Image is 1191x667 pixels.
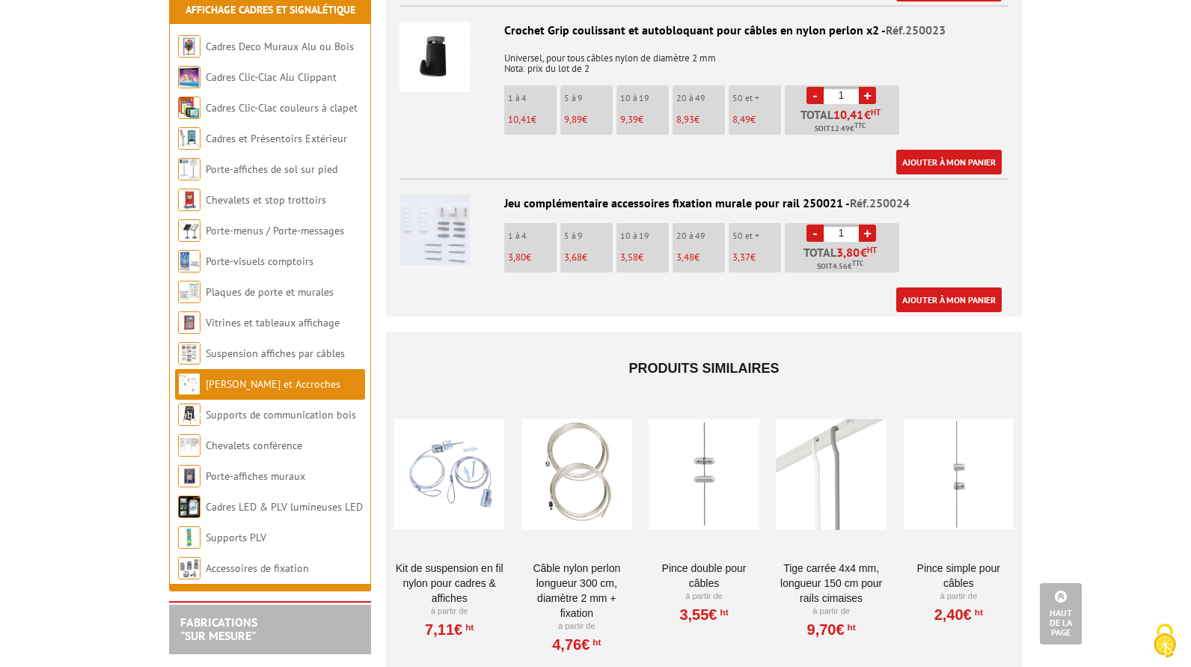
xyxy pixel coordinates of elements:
[564,113,582,126] span: 9,89
[508,113,531,126] span: 10,41
[206,132,347,145] a: Cadres et Présentoirs Extérieur
[394,606,504,618] p: À partir de
[206,162,337,176] a: Porte-affiches de sol sur pied
[178,127,200,150] img: Cadres et Présentoirs Extérieur
[178,66,200,88] img: Cadres Clic-Clac Alu Clippant
[620,113,638,126] span: 9,39
[850,195,910,210] span: Réf.250024
[649,591,759,603] p: À partir de
[178,311,200,334] img: Vitrines et tableaux affichage
[934,610,983,619] a: 2,40€HT
[552,640,601,649] a: 4,76€HT
[508,93,557,103] p: 1 à 4
[904,561,1014,591] a: Pince simple pour câbles
[620,93,669,103] p: 10 à 19
[508,115,557,125] p: €
[676,93,725,103] p: 20 à 49
[815,123,866,135] span: Soit €
[178,377,340,421] a: [PERSON_NAME] et Accroches tableaux
[886,22,946,37] span: Réf.250023
[508,231,557,241] p: 1 à 4
[206,285,334,299] a: Plaques de porte et murales
[732,115,781,125] p: €
[676,252,725,263] p: €
[896,150,1002,174] a: Ajouter à mon panier
[399,195,470,265] img: Jeu complémentaire accessoires fixation murale pour rail 250021
[590,637,601,648] sup: HT
[178,281,200,303] img: Plaques de porte et murales
[399,43,1008,74] p: Universel, pour tous câbles nylon de diamètre 2 mm Nota: prix du lot de 2
[972,607,983,618] sup: HT
[508,251,526,264] span: 3,80
[394,561,504,606] a: Kit de suspension en fil nylon pour cadres & affiches
[178,189,200,211] img: Chevalets et stop trottoirs
[178,373,200,395] img: Cimaises et Accroches tableaux
[178,219,200,242] img: Porte-menus / Porte-messages
[425,625,474,634] a: 7,11€HT
[732,93,781,103] p: 50 et +
[649,561,759,591] a: Pince double pour câbles
[206,347,345,360] a: Suspension affiches par câbles
[732,231,781,241] p: 50 et +
[399,22,470,92] img: Crochet Grip coulissant et autobloquant pour câbles en nylon perlon x2
[206,408,356,421] a: Supports de communication bois
[178,97,200,119] img: Cadres Clic-Clac couleurs à clapet
[399,195,1008,212] div: Jeu complémentaire accessoires fixation murale pour rail 250021 -
[789,109,899,135] p: Total
[789,246,899,272] p: Total
[859,87,876,104] a: +
[867,245,877,255] sup: HT
[732,252,781,263] p: €
[676,231,725,241] p: 20 à 49
[1040,583,1082,645] a: Haut de la page
[896,287,1002,312] a: Ajouter à mon panier
[732,251,750,264] span: 3,37
[806,225,824,242] a: -
[521,561,631,621] a: Câble nylon perlon longueur 300 cm, diamètre 2 mm + fixation
[564,231,613,241] p: 5 à 9
[904,591,1014,603] p: À partir de
[206,469,305,483] a: Porte-affiches muraux
[206,70,337,84] a: Cadres Clic-Clac Alu Clippant
[620,231,669,241] p: 10 à 19
[206,255,313,268] a: Porte-visuels comptoirs
[178,158,200,180] img: Porte-affiches de sol sur pied
[676,115,725,125] p: €
[508,252,557,263] p: €
[178,465,200,487] img: Porte-affiches muraux
[807,625,856,634] a: 9,70€HT
[620,251,638,264] span: 3,58
[178,526,200,549] img: Supports PLV
[206,40,354,53] a: Cadres Deco Muraux Alu ou Bois
[206,500,363,514] a: Cadres LED & PLV lumineuses LED
[206,193,326,207] a: Chevalets et stop trottoirs
[178,35,200,58] img: Cadres Deco Muraux Alu ou Bois
[833,109,881,121] span: €
[178,557,200,579] img: Accessoires de fixation
[628,361,779,376] span: Produits similaires
[676,113,694,126] span: 8,93
[206,439,302,452] a: Chevalets conférence
[178,342,200,365] img: Suspension affiches par câbles
[206,101,358,115] a: Cadres Clic-Clac couleurs à clapet
[564,251,582,264] span: 3,68
[854,121,866,130] sup: TTC
[676,251,694,264] span: 3,48
[776,561,886,606] a: Tige carrée 4x4 mm, longueur 150 cm pour rails cimaises
[845,622,856,633] sup: HT
[564,115,613,125] p: €
[859,225,876,242] a: +
[620,115,669,125] p: €
[206,224,344,237] a: Porte-menus / Porte-messages
[732,113,750,126] span: 8,49
[833,109,864,121] span: 10,41
[206,316,340,329] a: Vitrines et tableaux affichage
[462,622,474,633] sup: HT
[806,87,824,104] a: -
[717,607,728,618] sup: HT
[833,261,848,272] span: 4.56
[521,621,631,633] p: À partir de
[178,496,200,518] img: Cadres LED & PLV lumineuses LED
[776,606,886,618] p: À partir de
[852,259,863,267] sup: TTC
